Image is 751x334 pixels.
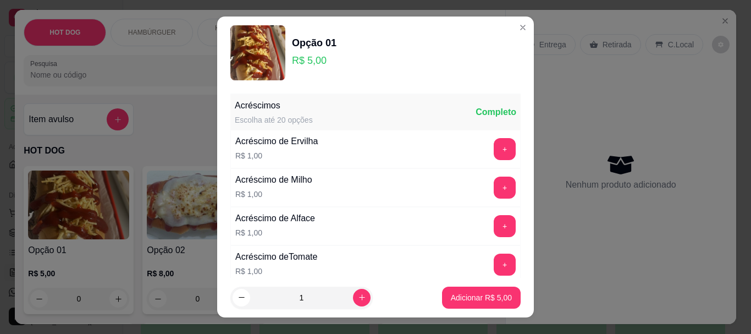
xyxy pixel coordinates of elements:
button: Adicionar R$ 5,00 [442,287,521,309]
button: decrease-product-quantity [233,289,250,306]
button: increase-product-quantity [353,289,371,306]
img: product-image [230,25,285,80]
div: Opção 01 [292,35,336,51]
button: add [494,215,516,237]
p: R$ 1,00 [235,266,317,277]
p: R$ 1,00 [235,227,315,238]
p: Adicionar R$ 5,00 [451,292,512,303]
p: R$ 1,00 [235,150,318,161]
div: Acréscimo de Alface [235,212,315,225]
p: R$ 5,00 [292,53,336,68]
div: Acréscimo deTomate [235,250,317,264]
button: Close [514,19,532,36]
button: add [494,138,516,160]
button: add [494,254,516,276]
p: R$ 1,00 [235,189,312,200]
div: Escolha até 20 opções [235,114,313,125]
button: add [494,177,516,199]
div: Acréscimo de Ervilha [235,135,318,148]
div: Completo [476,106,516,119]
div: Acréscimo de Milho [235,173,312,187]
div: Acréscimos [235,99,313,112]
